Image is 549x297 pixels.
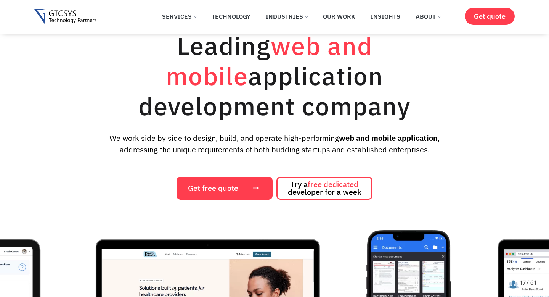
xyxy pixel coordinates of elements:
a: Industries [260,8,313,25]
a: Get quote [465,8,515,25]
img: Gtcsys logo [34,9,96,25]
a: Get free quote [177,177,273,200]
a: Our Work [317,8,361,25]
a: About [410,8,446,25]
a: Try afree dedicated developer for a week [276,177,372,200]
h1: Leading application development company [103,31,446,121]
span: Get free quote [188,184,238,192]
span: free dedicated [308,179,358,189]
a: Insights [365,8,406,25]
a: Services [156,8,202,25]
a: Technology [206,8,256,25]
span: Get quote [474,12,506,20]
span: web and mobile [166,29,372,92]
span: Try a developer for a week [288,181,361,196]
p: We work side by side to design, build, and operate high-performing , addressing the unique requir... [97,132,452,155]
strong: web and mobile application [339,133,438,143]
